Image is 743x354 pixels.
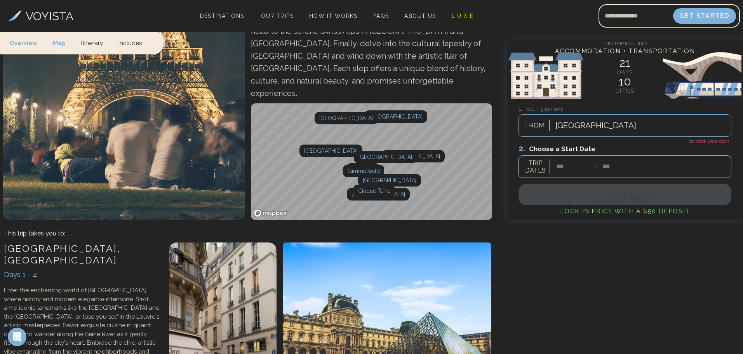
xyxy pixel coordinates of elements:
span: FAQs [373,13,389,19]
div: Map marker [315,112,378,124]
img: Voyista Logo [7,10,22,21]
a: Overview [10,31,45,54]
a: Map [45,31,73,54]
iframe: Intercom live chat [8,328,26,346]
a: VOYISTA [7,7,73,25]
button: Get Started [673,8,736,24]
h4: This Trip Includes [507,39,743,47]
div: [GEOGRAPHIC_DATA] [382,150,445,162]
a: Our Trips [258,10,297,21]
span: About Us [404,13,436,19]
h3: Add Flights From: [519,105,731,113]
span: Destinations [197,10,247,33]
div: Map marker [358,174,421,187]
button: Continue [519,184,731,205]
div: Map marker [347,188,410,201]
input: Email address [599,7,673,25]
a: FAQs [370,10,392,21]
div: Map marker [346,163,380,176]
span: Our Trips [261,13,294,19]
div: Map marker [364,110,427,123]
h4: Accommodation + Transportation [507,47,743,56]
div: [GEOGRAPHIC_DATA] [347,188,410,201]
span: Continue [593,190,656,199]
div: Map marker [353,185,395,197]
a: Includes [111,31,150,54]
span: 1. [519,105,526,112]
h3: [GEOGRAPHIC_DATA] , [GEOGRAPHIC_DATA] [4,242,161,266]
a: How It Works [306,10,361,21]
a: About Us [401,10,439,21]
a: Itinerary [73,31,111,54]
img: European Sights [507,52,743,99]
h3: VOYISTA [26,7,73,25]
div: Cinque Terre [353,185,395,197]
span: How It Works [309,13,358,19]
div: [GEOGRAPHIC_DATA] [364,110,427,123]
div: Days 1 - 4 [4,269,161,280]
div: [GEOGRAPHIC_DATA] [299,145,362,157]
div: Map marker [343,165,384,177]
span: FROM [521,120,549,131]
div: [GEOGRAPHIC_DATA] [358,174,421,187]
div: Map marker [299,145,362,157]
a: Mapbox homepage [253,209,287,218]
div: Interlaken [346,163,380,176]
h4: Lock in Price with a $50 deposit [519,207,731,216]
p: This trip takes you to: [4,229,65,238]
div: [GEOGRAPHIC_DATA] [354,151,417,163]
span: book your own [695,138,729,144]
span: L U X E [452,13,474,19]
div: Map marker [354,151,417,163]
div: Gimmelwald [343,165,384,177]
div: [GEOGRAPHIC_DATA] [315,112,378,124]
div: Map marker [382,150,445,162]
canvas: Map [251,103,493,220]
h4: or [519,137,731,145]
a: L U X E [449,10,477,21]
